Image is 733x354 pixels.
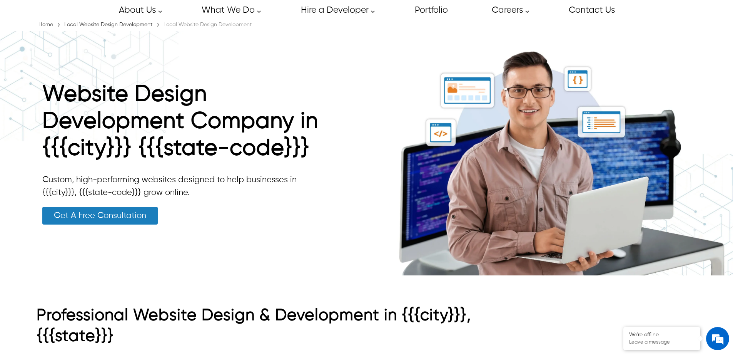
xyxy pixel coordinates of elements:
[4,210,147,237] textarea: Type your message and click 'Submit'
[13,46,32,50] img: logo_Zg8I0qSkbAqR2WFHt3p6CTuqpyXMFPubPcD2OT02zFN43Cy9FUNNG3NEPhM_Q1qe_.png
[40,43,129,53] div: Leave a message
[60,202,98,207] em: Driven by SalesIQ
[126,4,145,22] div: Minimize live chat window
[110,2,166,19] a: About Us
[629,332,695,338] div: We're offline
[560,2,623,19] a: Contact Us
[629,339,695,346] p: Leave a message
[42,174,323,199] p: Custom, high-performing websites designed to help businesses in {{{city}}}, {{{state-code}}} grow...
[62,22,154,27] a: Local Website Design Development
[42,81,323,166] h1: Website Design Development Company in {{{city}}} {{{state-code}}}
[193,2,265,19] a: What We Do
[53,202,58,207] img: salesiqlogo_leal7QplfZFryJ6FIlVepeu7OftD7mt8q6exU6-34PB8prfIgodN67KcxXM9Y7JQ_.png
[16,97,134,175] span: We are offline. Please leave us a message.
[292,2,379,19] a: Hire a Developer
[37,22,55,27] a: Home
[37,305,498,347] h1: Professional Website Design & Development in {{{city}}}, {{{state}}}
[156,20,160,30] span: ›
[483,2,533,19] a: Careers
[57,20,60,30] span: ›
[162,21,254,29] div: Local Website Design Development
[406,2,456,19] a: Portfolio
[113,237,140,248] em: Submit
[42,207,158,225] a: Get A Free Consultation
